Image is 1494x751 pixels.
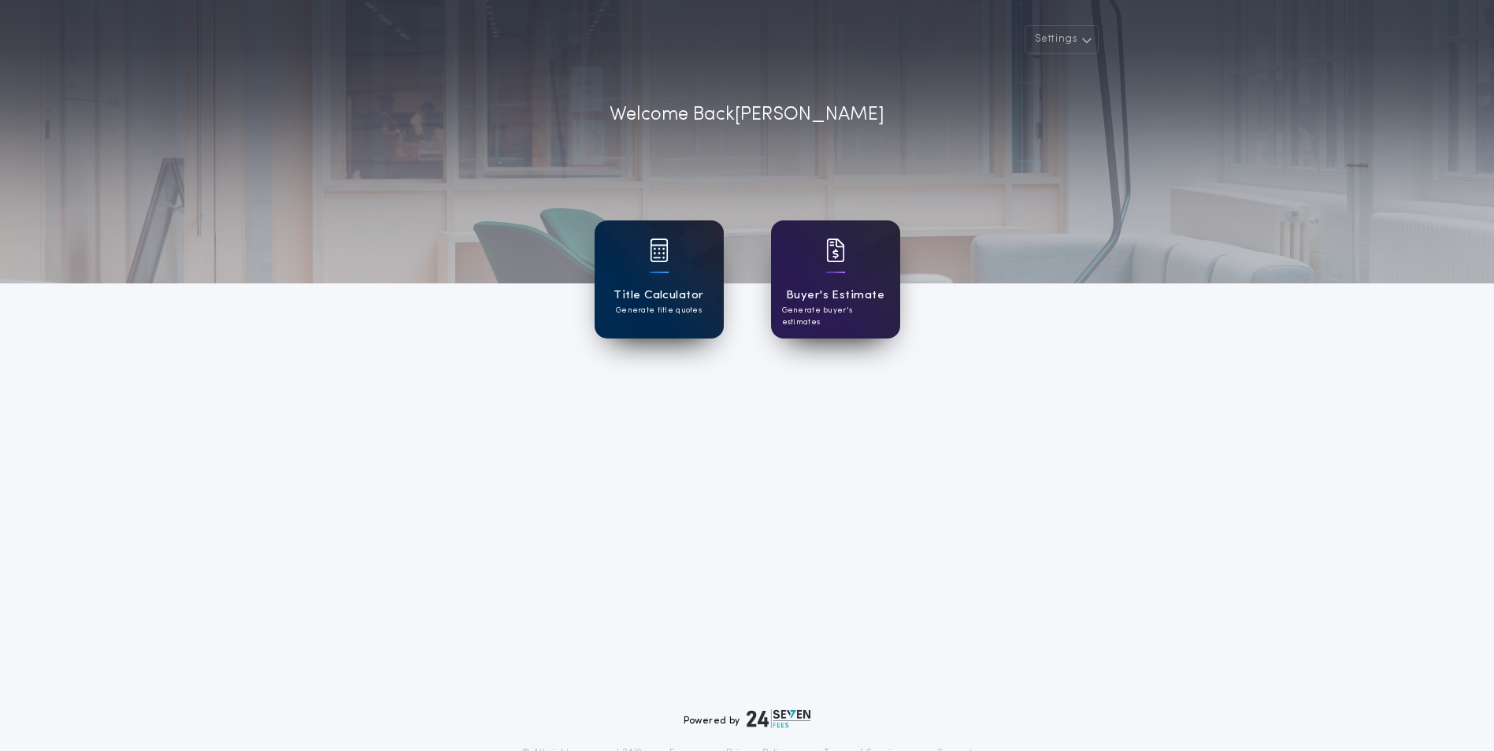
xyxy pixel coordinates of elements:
[826,239,845,262] img: card icon
[610,101,884,129] p: Welcome Back [PERSON_NAME]
[786,287,884,305] h1: Buyer's Estimate
[616,305,702,316] p: Generate title quotes
[614,287,703,305] h1: Title Calculator
[684,709,811,728] div: Powered by
[771,220,900,339] a: card iconBuyer's EstimateGenerate buyer's estimates
[595,220,724,339] a: card iconTitle CalculatorGenerate title quotes
[747,709,811,728] img: logo
[650,239,669,262] img: card icon
[1025,25,1099,54] button: Settings
[782,305,889,328] p: Generate buyer's estimates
